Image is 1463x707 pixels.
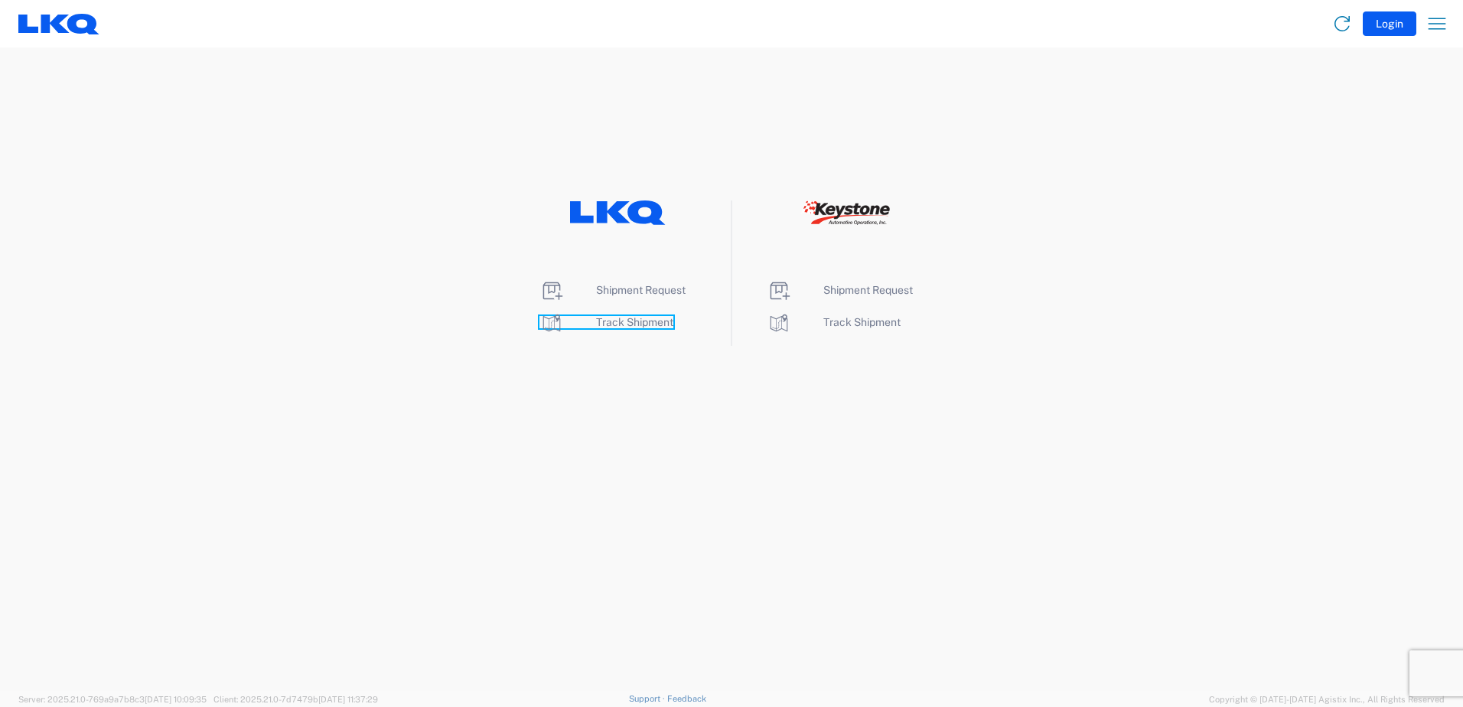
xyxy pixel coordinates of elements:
span: Track Shipment [596,316,673,328]
span: Client: 2025.21.0-7d7479b [213,695,378,704]
span: Shipment Request [823,284,913,296]
a: Track Shipment [767,316,901,328]
span: [DATE] 10:09:35 [145,695,207,704]
span: Shipment Request [596,284,686,296]
span: Track Shipment [823,316,901,328]
a: Track Shipment [539,316,673,328]
a: Shipment Request [539,284,686,296]
a: Support [629,694,667,703]
a: Feedback [667,694,706,703]
span: Server: 2025.21.0-769a9a7b8c3 [18,695,207,704]
a: Shipment Request [767,284,913,296]
span: [DATE] 11:37:29 [318,695,378,704]
span: Copyright © [DATE]-[DATE] Agistix Inc., All Rights Reserved [1209,692,1445,706]
button: Login [1363,11,1416,36]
